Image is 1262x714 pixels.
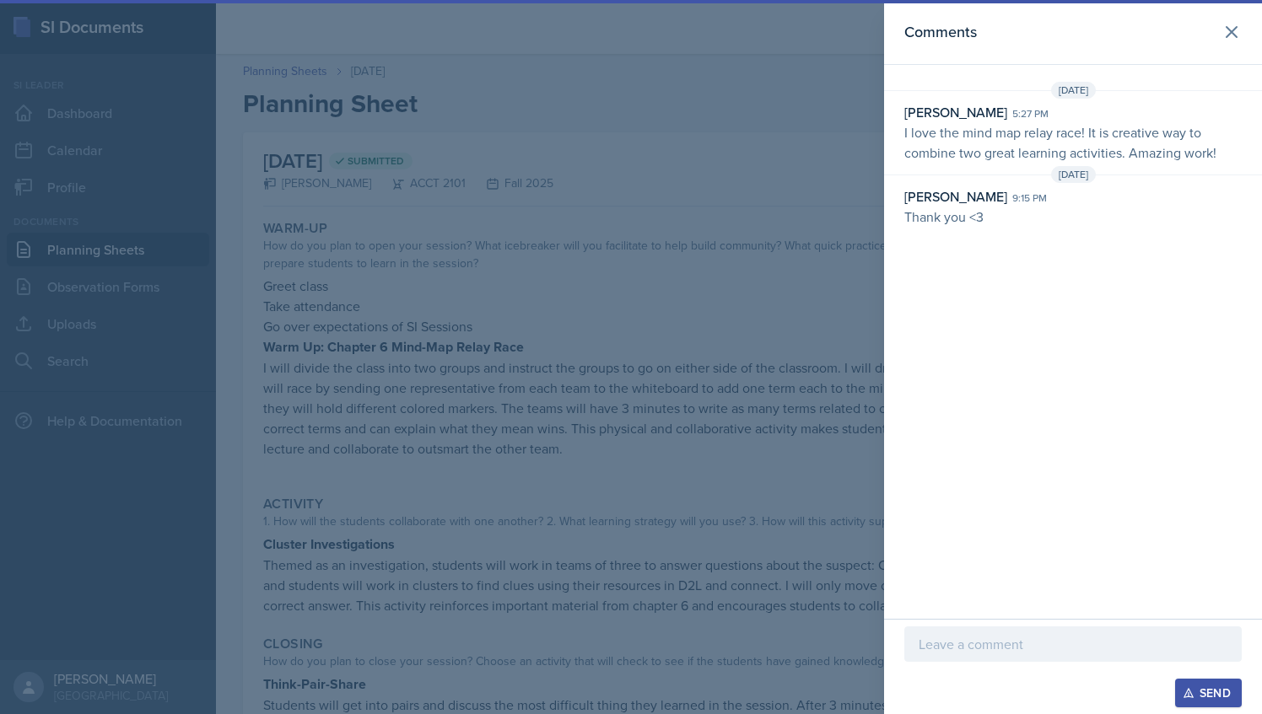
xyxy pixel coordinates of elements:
div: Send [1186,686,1231,700]
div: [PERSON_NAME] [904,102,1007,122]
span: [DATE] [1051,82,1096,99]
button: Send [1175,679,1242,707]
span: [DATE] [1051,166,1096,183]
p: I love the mind map relay race! It is creative way to combine two great learning activities. Amaz... [904,122,1242,163]
div: [PERSON_NAME] [904,186,1007,207]
div: 5:27 pm [1012,106,1049,121]
div: 9:15 pm [1012,191,1047,206]
h2: Comments [904,20,977,44]
p: Thank you <3 [904,207,1242,227]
